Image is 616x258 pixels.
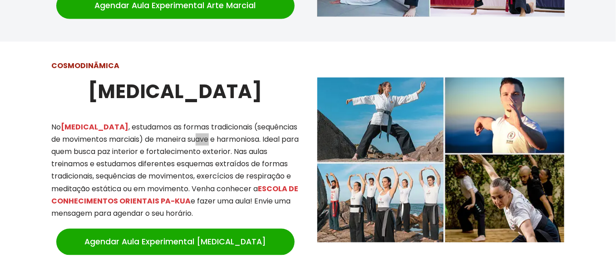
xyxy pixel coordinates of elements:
[52,61,120,71] strong: COSMODINÃMICA
[89,79,262,105] strong: [MEDICAL_DATA]
[52,121,299,220] p: No , estudamos as formas tradicionais (sequências de movimentos marciais) de maneira suave e harm...
[52,184,299,207] mark: ESCOLA DE CONHECIMENTOS ORIENTAIS PA-KUA
[61,122,129,133] mark: [MEDICAL_DATA]
[56,229,295,255] a: Agendar Aula Experimental [MEDICAL_DATA]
